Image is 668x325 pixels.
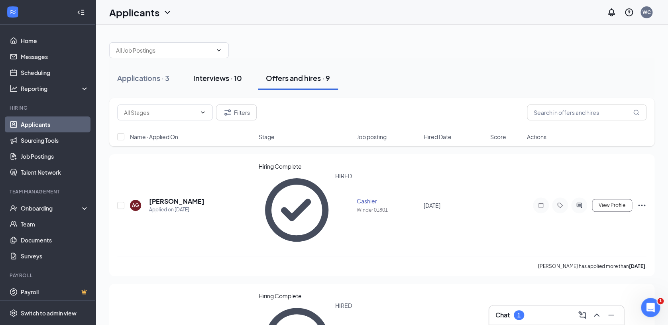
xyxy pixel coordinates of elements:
div: AG [132,202,139,209]
svg: ChevronDown [163,8,172,17]
div: Hiring [10,104,87,111]
button: View Profile [592,199,632,212]
div: Switch to admin view [21,309,77,317]
a: Applicants [21,116,89,132]
span: Hired Date [423,133,451,141]
span: Stage [259,133,275,141]
button: ChevronUp [590,309,603,321]
svg: ChevronDown [216,47,222,53]
input: All Stages [124,108,196,117]
h3: Chat [495,311,510,319]
h1: Applicants [109,6,159,19]
div: 1 [517,312,521,319]
span: [DATE] [423,202,440,209]
svg: ChevronDown [200,109,206,116]
div: HIRED [335,172,352,248]
input: All Job Postings [116,46,212,55]
div: Applications · 3 [117,73,169,83]
a: Surveys [21,248,89,264]
div: Hiring Complete [259,162,352,170]
div: Reporting [21,85,89,93]
button: Filter Filters [216,104,257,120]
p: [PERSON_NAME] has applied more than . [538,263,646,270]
div: Cashier [357,197,419,205]
svg: Note [536,202,546,209]
button: ComposeMessage [576,309,589,321]
svg: MagnifyingGlass [633,109,639,116]
a: Messages [21,49,89,65]
div: Hiring Complete [259,292,352,300]
b: [DATE] [629,263,645,269]
h5: [PERSON_NAME] [149,197,204,206]
div: Offers and hires · 9 [266,73,330,83]
div: Payroll [10,272,87,279]
svg: UserCheck [10,204,18,212]
input: Search in offers and hires [527,104,646,120]
svg: Collapse [77,8,85,16]
svg: Tag [555,202,565,209]
a: Home [21,33,89,49]
svg: Settings [10,309,18,317]
svg: WorkstreamLogo [9,8,17,16]
span: Job posting [357,133,387,141]
a: Team [21,216,89,232]
a: Scheduling [21,65,89,81]
div: Onboarding [21,204,82,212]
svg: Analysis [10,85,18,93]
span: Actions [527,133,546,141]
svg: QuestionInfo [624,8,634,17]
div: WC [642,9,651,16]
div: Team Management [10,188,87,195]
svg: Filter [223,108,232,117]
iframe: Intercom live chat [641,298,660,317]
a: PayrollCrown [21,284,89,300]
svg: ChevronUp [592,310,601,320]
a: Job Postings [21,148,89,164]
span: 1 [657,298,664,304]
span: Name · Applied On [130,133,178,141]
a: Talent Network [21,164,89,180]
div: Applied on [DATE] [149,206,204,214]
svg: CheckmarkCircle [259,172,335,248]
svg: Notifications [607,8,616,17]
svg: ActiveChat [574,202,584,209]
button: Minimize [605,309,617,321]
span: View Profile [599,203,625,208]
a: Sourcing Tools [21,132,89,148]
a: Documents [21,232,89,248]
div: Winder 01801 [357,207,419,213]
svg: ComposeMessage [578,310,587,320]
span: Score [490,133,506,141]
svg: Minimize [606,310,616,320]
div: Interviews · 10 [193,73,242,83]
svg: Ellipses [637,201,646,210]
